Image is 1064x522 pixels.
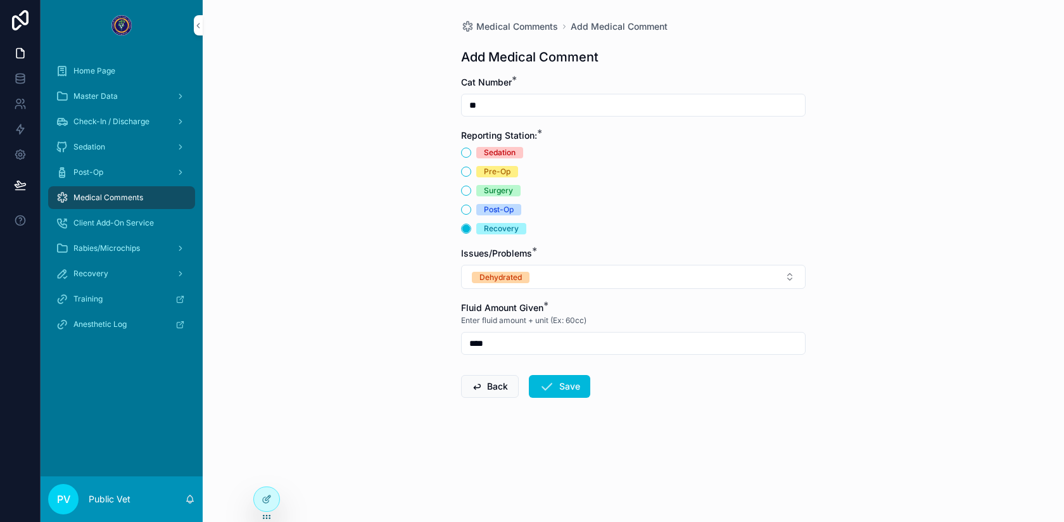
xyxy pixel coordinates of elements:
[73,167,103,177] span: Post-Op
[472,271,529,283] button: Unselect DEHYDRATED
[48,186,195,209] a: Medical Comments
[461,265,806,289] button: Select Button
[461,130,537,141] span: Reporting Station:
[571,20,668,33] a: Add Medical Comment
[461,20,558,33] a: Medical Comments
[48,60,195,82] a: Home Page
[111,15,132,35] img: App logo
[73,91,118,101] span: Master Data
[48,136,195,158] a: Sedation
[73,142,105,152] span: Sedation
[479,272,522,283] div: Dehydrated
[48,85,195,108] a: Master Data
[89,493,130,506] p: Public Vet
[484,223,519,234] div: Recovery
[57,492,70,507] span: PV
[73,319,127,329] span: Anesthetic Log
[476,20,558,33] span: Medical Comments
[461,302,543,313] span: Fluid Amount Given
[41,51,203,352] div: scrollable content
[48,288,195,310] a: Training
[48,212,195,234] a: Client Add-On Service
[48,313,195,336] a: Anesthetic Log
[48,237,195,260] a: Rabies/Microchips
[484,185,513,196] div: Surgery
[48,161,195,184] a: Post-Op
[73,243,140,253] span: Rabies/Microchips
[484,204,514,215] div: Post-Op
[73,193,143,203] span: Medical Comments
[461,77,512,87] span: Cat Number
[73,294,103,304] span: Training
[48,110,195,133] a: Check-In / Discharge
[73,218,154,228] span: Client Add-On Service
[73,66,115,76] span: Home Page
[484,166,510,177] div: Pre-Op
[461,48,598,66] h1: Add Medical Comment
[48,262,195,285] a: Recovery
[461,315,586,326] span: Enter fluid amount + unit (Ex: 60cc)
[73,117,149,127] span: Check-In / Discharge
[461,375,519,398] button: Back
[73,269,108,279] span: Recovery
[461,248,532,258] span: Issues/Problems
[484,147,516,158] div: Sedation
[529,375,590,398] button: Save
